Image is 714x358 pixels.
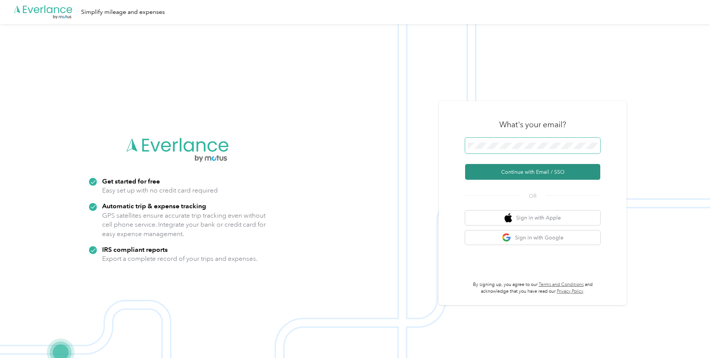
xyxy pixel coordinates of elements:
[557,289,583,294] a: Privacy Policy
[499,119,566,130] h3: What's your email?
[81,8,165,17] div: Simplify mileage and expenses
[102,245,168,253] strong: IRS compliant reports
[465,211,600,225] button: apple logoSign in with Apple
[465,281,600,295] p: By signing up, you agree to our and acknowledge that you have read our .
[102,202,206,210] strong: Automatic trip & expense tracking
[102,254,258,263] p: Export a complete record of your trips and expenses.
[102,186,218,195] p: Easy set up with no credit card required
[102,177,160,185] strong: Get started for free
[102,211,266,239] p: GPS satellites ensure accurate trip tracking even without cell phone service. Integrate your bank...
[465,164,600,180] button: Continue with Email / SSO
[539,282,584,287] a: Terms and Conditions
[505,213,512,223] img: apple logo
[520,192,546,200] span: OR
[502,233,511,242] img: google logo
[465,230,600,245] button: google logoSign in with Google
